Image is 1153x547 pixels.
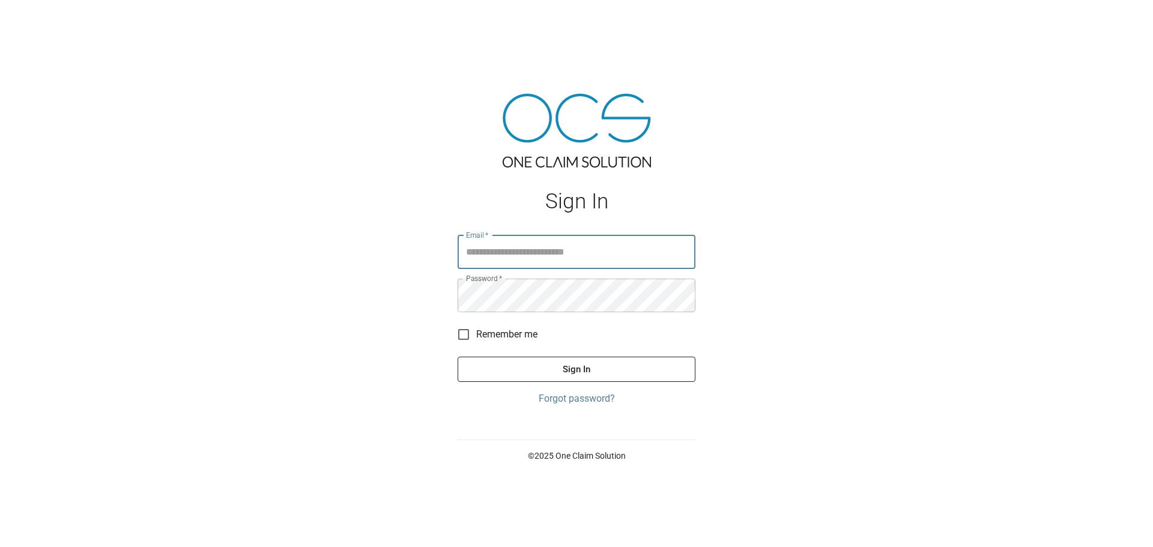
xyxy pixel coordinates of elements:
label: Password [466,273,502,283]
h1: Sign In [458,189,695,214]
img: ocs-logo-white-transparent.png [14,7,62,31]
p: © 2025 One Claim Solution [458,450,695,462]
span: Remember me [476,327,537,342]
button: Sign In [458,357,695,382]
a: Forgot password? [458,391,695,406]
img: ocs-logo-tra.png [503,94,651,168]
label: Email [466,230,489,240]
